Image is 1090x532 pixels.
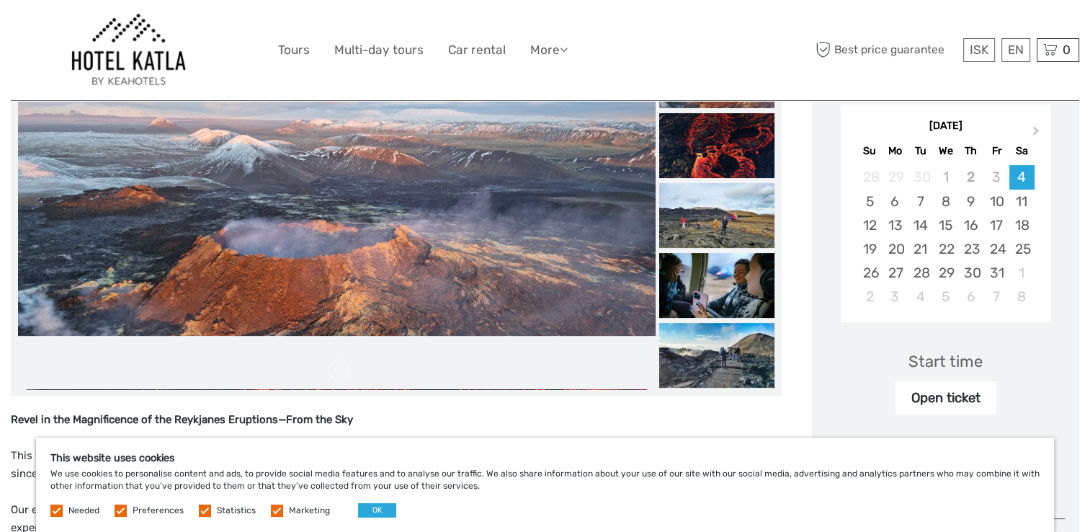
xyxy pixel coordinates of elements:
div: Fr [983,141,1009,161]
div: Choose Tuesday, October 28th, 2025 [908,261,933,285]
div: Not available Friday, October 3rd, 2025 [983,165,1009,189]
p: This tour offers a once-in-a-lifetime opportunity to witness the raw, untamed power of nature tha... [11,447,782,484]
div: Choose Saturday, November 1st, 2025 [1009,261,1035,285]
img: 3fb76ba2c98e4111baa230c35ee4823e_slider_thumbnail.png [659,113,774,178]
p: We're away right now. Please check back later! [20,25,163,37]
div: Choose Thursday, October 30th, 2025 [958,261,983,285]
label: Preferences [133,505,184,517]
div: Choose Friday, October 10th, 2025 [983,190,1009,213]
div: Choose Tuesday, November 4th, 2025 [908,285,933,309]
div: Choose Wednesday, October 29th, 2025 [933,261,958,285]
span: 0 [1060,43,1073,57]
button: Open LiveChat chat widget [166,22,183,40]
div: Choose Friday, November 7th, 2025 [983,285,1009,309]
div: Select Tour Version [877,434,1014,456]
div: Tu [908,141,933,161]
div: Choose Monday, October 20th, 2025 [883,237,908,261]
div: Not available Wednesday, October 1st, 2025 [933,165,958,189]
div: Choose Friday, October 24th, 2025 [983,237,1009,261]
div: EN [1001,38,1030,62]
div: Choose Thursday, November 6th, 2025 [958,285,983,309]
div: Choose Friday, October 17th, 2025 [983,213,1009,237]
div: Choose Thursday, October 9th, 2025 [958,190,983,213]
div: Not available Sunday, September 28th, 2025 [857,165,882,189]
label: Marketing [289,505,330,517]
span: ISK [970,43,988,57]
img: 0cfa72c64b184642b8514b974e1bc3e5_slider_thumbnail.jpeg [659,253,774,318]
label: Statistics [217,505,256,517]
div: Choose Wednesday, November 5th, 2025 [933,285,958,309]
div: Not available Tuesday, September 30th, 2025 [908,165,933,189]
div: Choose Tuesday, October 14th, 2025 [908,213,933,237]
div: Choose Wednesday, October 8th, 2025 [933,190,958,213]
div: Start time [908,350,983,373]
strong: Revel in the Magnificence of the Reykjanes Eruptions—From the Sky [11,413,353,426]
a: More [530,40,568,61]
div: Choose Monday, October 13th, 2025 [883,213,908,237]
img: 462-d497edbe-725d-445a-8006-b08859142f12_logo_big.jpg [69,11,189,89]
div: Choose Saturday, November 8th, 2025 [1009,285,1035,309]
div: Open ticket [895,381,996,414]
div: We [933,141,958,161]
div: Choose Monday, October 27th, 2025 [883,261,908,285]
div: Choose Saturday, October 11th, 2025 [1009,190,1035,213]
div: Not available Monday, September 29th, 2025 [883,165,908,189]
div: month 2025-10 [846,165,1046,309]
div: Choose Tuesday, October 7th, 2025 [908,190,933,213]
div: Choose Tuesday, October 21st, 2025 [908,237,933,261]
div: Choose Saturday, October 4th, 2025 [1009,165,1035,189]
div: We use cookies to personalise content and ads, to provide social media features and to analyse ou... [36,438,1054,532]
div: Mo [883,141,908,161]
div: Choose Thursday, October 23rd, 2025 [958,237,983,261]
div: Choose Saturday, October 18th, 2025 [1009,213,1035,237]
div: Choose Sunday, October 12th, 2025 [857,213,882,237]
div: Su [857,141,882,161]
div: Th [958,141,983,161]
div: Sa [1009,141,1035,161]
div: Choose Saturday, October 25th, 2025 [1009,237,1035,261]
div: Choose Friday, October 31st, 2025 [983,261,1009,285]
button: OK [358,503,396,518]
h5: This website uses cookies [50,452,1040,464]
div: Not available Thursday, October 2nd, 2025 [958,165,983,189]
img: dba6fe5f66934d489519cbe77c6c1a1c_main_slider.jpeg [18,97,656,337]
img: ca88580cd94a4d04b4693c362b38b226_slider_thumbnail.jpeg [659,323,774,388]
div: Choose Monday, October 6th, 2025 [883,190,908,213]
a: Multi-day tours [334,40,424,61]
label: Needed [68,505,99,517]
div: Choose Sunday, October 26th, 2025 [857,261,882,285]
div: Choose Thursday, October 16th, 2025 [958,213,983,237]
div: [DATE] [841,119,1050,134]
button: Next Month [1026,123,1049,146]
div: Choose Wednesday, October 22nd, 2025 [933,237,958,261]
div: Choose Sunday, November 2nd, 2025 [857,285,882,309]
div: Choose Sunday, October 5th, 2025 [857,190,882,213]
img: 06133a942dd44feeb05576e24c873824_slider_thumbnail.jpeg [659,183,774,248]
a: Tours [278,40,310,61]
span: Best price guarantee [812,38,960,62]
div: Choose Wednesday, October 15th, 2025 [933,213,958,237]
div: Choose Monday, November 3rd, 2025 [883,285,908,309]
a: Car rental [448,40,506,61]
div: Choose Sunday, October 19th, 2025 [857,237,882,261]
